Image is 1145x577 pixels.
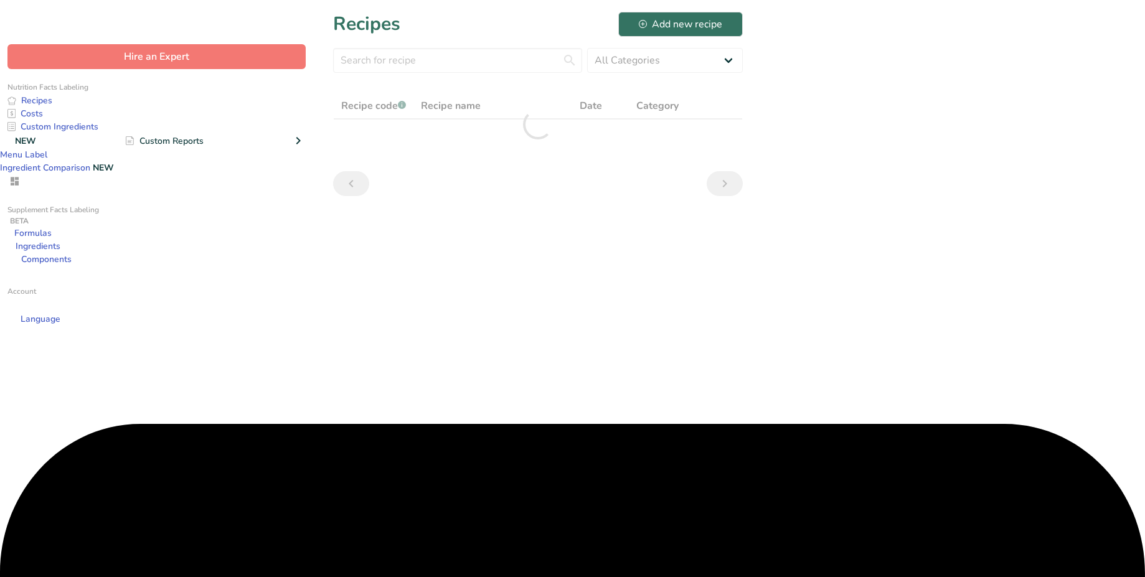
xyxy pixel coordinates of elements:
a: Terms & Conditions . [151,360,245,373]
a: Previous page [333,171,369,196]
div: BETA [7,215,313,227]
a: Language [7,312,60,326]
div: NEW [90,161,116,174]
h1: Recipes [333,10,400,38]
div: NEW [12,134,39,148]
a: Privacy Policy [245,360,306,373]
a: Hire an Expert . [7,360,77,373]
div: Powered By FoodLabelMaker © 2025 All Rights Reserved [7,374,306,404]
div: Custom Reports [126,134,203,148]
button: Add new recipe [618,12,743,37]
button: Hire an Expert [7,44,306,69]
a: About Us . [104,360,151,373]
div: Add new recipe [639,17,722,32]
input: Search for recipe [333,48,582,73]
div: EN [60,311,87,326]
a: Next page [707,171,743,196]
a: FAQ . [79,360,104,373]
